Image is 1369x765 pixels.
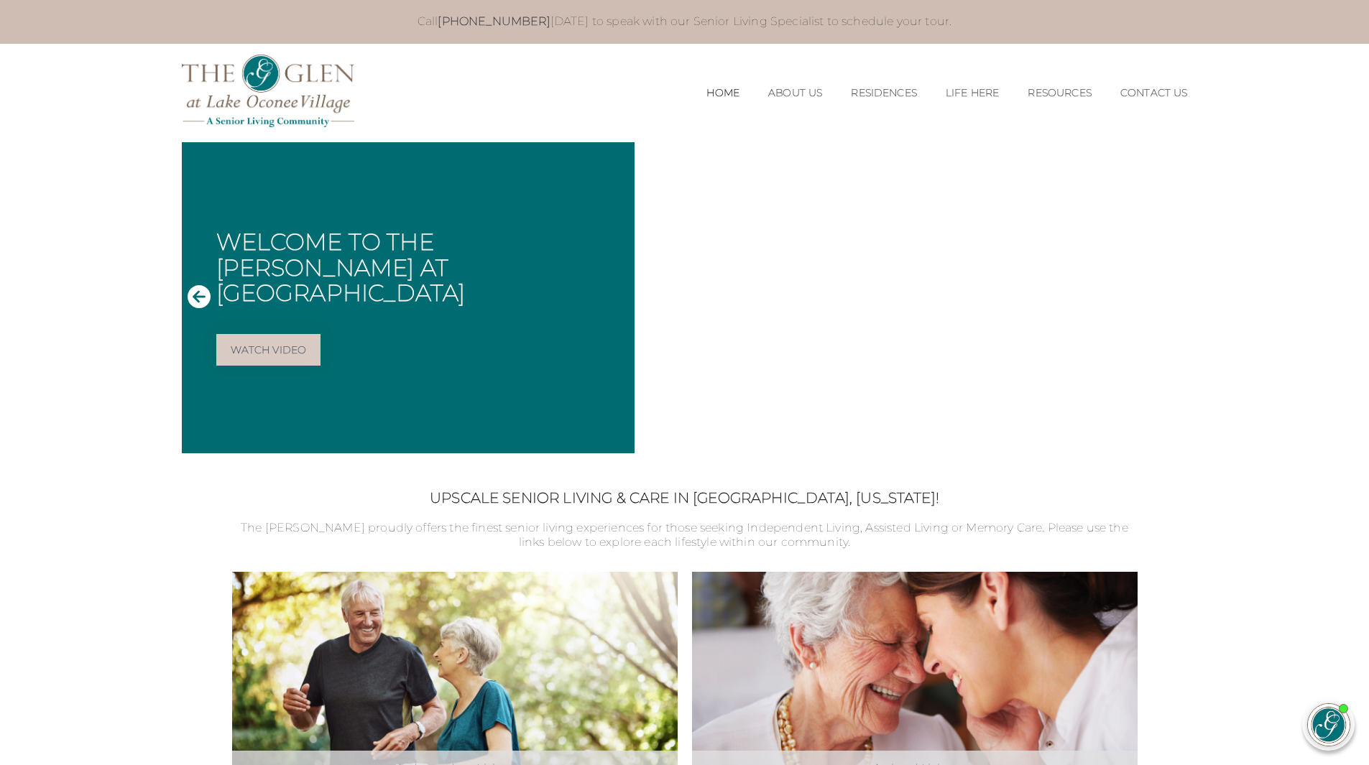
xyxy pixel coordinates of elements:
a: Resources [1028,87,1091,99]
a: Residences [851,87,917,99]
a: Watch Video [216,334,321,366]
iframe: Embedded Vimeo Video [635,142,1188,453]
button: Next Slide [1159,284,1182,311]
a: [PHONE_NUMBER] [438,14,550,28]
div: Slide 1 of 1 [182,142,1188,453]
h2: Upscale Senior Living & Care in [GEOGRAPHIC_DATA], [US_STATE]! [232,489,1138,506]
h1: Welcome to The [PERSON_NAME] at [GEOGRAPHIC_DATA] [216,229,623,305]
a: Home [706,87,739,99]
img: avatar [1308,704,1350,746]
p: Call [DATE] to speak with our Senior Living Specialist to schedule your tour. [196,14,1174,29]
a: Contact Us [1120,87,1188,99]
a: About Us [768,87,822,99]
img: The Glen Lake Oconee Home [182,55,354,127]
a: Life Here [946,87,999,99]
p: The [PERSON_NAME] proudly offers the finest senior living experiences for those seeking Independe... [232,521,1138,551]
